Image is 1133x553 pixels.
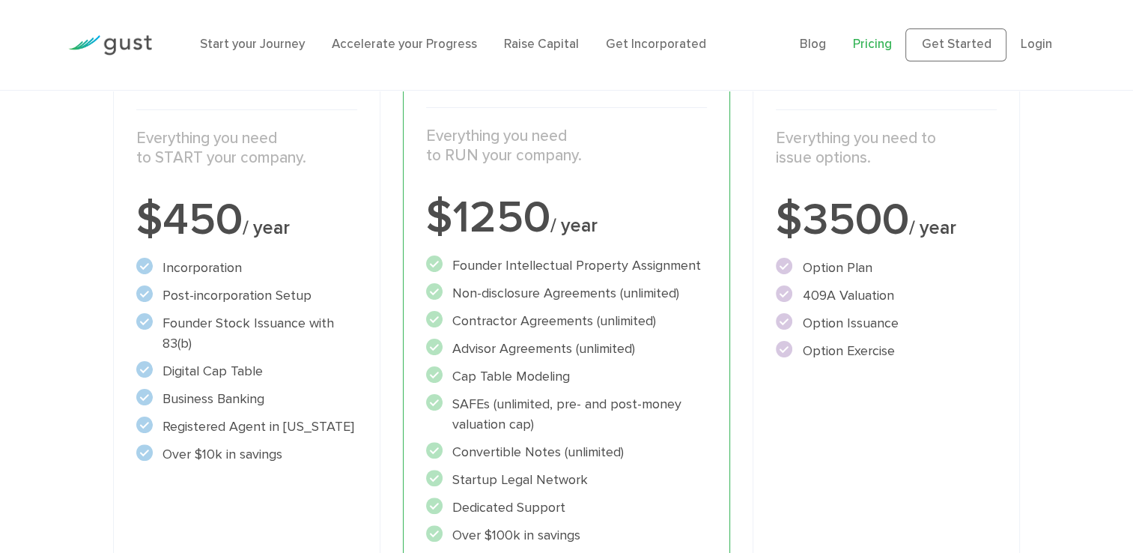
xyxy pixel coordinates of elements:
span: / year [243,217,290,239]
img: Gust Logo [68,35,152,55]
li: Post-incorporation Setup [136,285,356,306]
li: Option Exercise [776,341,996,361]
a: Accelerate your Progress [332,37,477,52]
li: Startup Legal Network [426,470,708,490]
li: Convertible Notes (unlimited) [426,442,708,462]
li: Business Banking [136,389,356,409]
li: Non-disclosure Agreements (unlimited) [426,283,708,303]
li: Digital Cap Table [136,361,356,381]
a: Get Incorporated [606,37,706,52]
div: $1250 [426,196,708,241]
div: $450 [136,198,356,243]
li: Over $100k in savings [426,525,708,546]
li: Contractor Agreements (unlimited) [426,311,708,331]
li: Option Issuance [776,313,996,333]
li: Founder Intellectual Property Assignment [426,256,708,276]
p: Everything you need to RUN your company. [426,127,708,166]
p: Everything you need to START your company. [136,129,356,169]
li: Option Plan [776,258,996,278]
a: Pricing [853,37,892,52]
a: Start your Journey [200,37,305,52]
li: Cap Table Modeling [426,366,708,387]
li: SAFEs (unlimited, pre- and post-money valuation cap) [426,394,708,435]
span: / year [908,217,956,239]
li: Dedicated Support [426,498,708,518]
span: / year [550,214,598,237]
a: Blog [800,37,826,52]
p: Everything you need to issue options. [776,129,996,169]
li: Registered Agent in [US_STATE] [136,417,356,437]
li: Advisor Agreements (unlimited) [426,339,708,359]
li: Incorporation [136,258,356,278]
a: Get Started [905,28,1006,61]
a: Login [1020,37,1051,52]
a: Raise Capital [504,37,579,52]
div: $3500 [776,198,996,243]
li: Founder Stock Issuance with 83(b) [136,313,356,354]
li: 409A Valuation [776,285,996,306]
li: Over $10k in savings [136,444,356,465]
